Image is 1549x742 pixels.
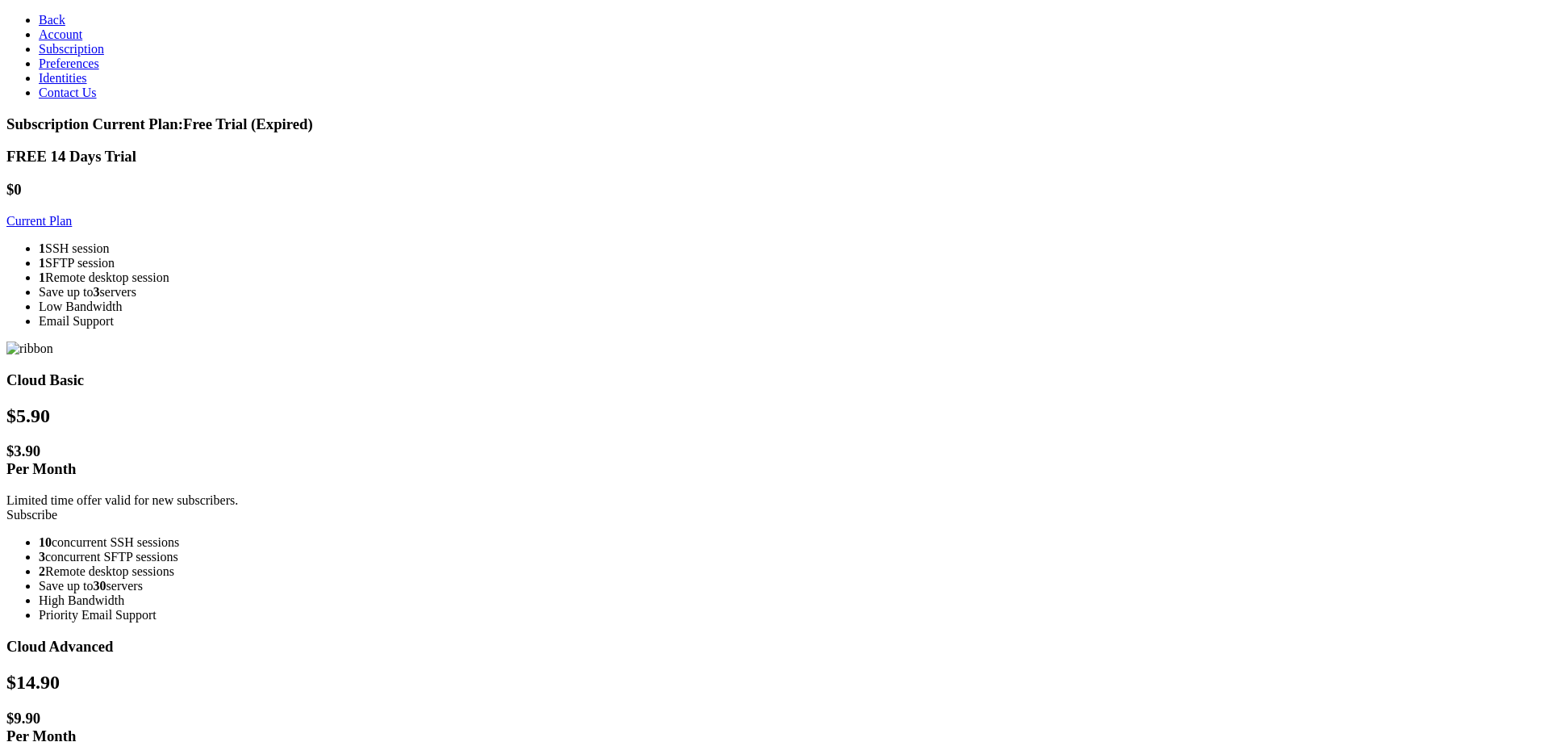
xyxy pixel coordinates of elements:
a: Current Plan [6,214,72,228]
strong: 3 [94,285,100,299]
a: Identities [39,71,87,85]
h1: $ 3.90 [6,442,1543,478]
span: Limited time offer valid for new subscribers. [6,493,238,507]
h3: Cloud Basic [6,371,1543,389]
li: Save up to servers [39,285,1543,300]
li: Email Support [39,314,1543,329]
a: Contact Us [39,86,97,99]
a: Account [39,27,82,41]
strong: 1 [39,270,45,284]
a: Back [39,13,65,27]
h3: Subscription [6,115,1543,133]
div: Per Month [6,460,1543,478]
a: Subscribe [6,508,57,522]
h3: Cloud Advanced [6,638,1543,656]
strong: 3 [39,550,45,564]
li: Low Bandwidth [39,300,1543,314]
h1: $0 [6,181,1543,199]
a: Subscription [39,42,104,56]
strong: 10 [39,535,52,549]
strong: 1 [39,256,45,270]
strong: 2 [39,564,45,578]
li: SSH session [39,241,1543,256]
span: Current Plan: Free Trial (Expired) [93,115,313,132]
img: ribbon [6,342,53,356]
h2: $ 14.90 [6,672,1543,694]
h3: FREE 14 Days Trial [6,148,1543,166]
strong: 30 [94,579,106,593]
h2: $ 5.90 [6,405,1543,427]
a: Preferences [39,57,99,70]
li: Remote desktop session [39,270,1543,285]
li: concurrent SFTP sessions [39,550,1543,564]
strong: 1 [39,241,45,255]
li: concurrent SSH sessions [39,535,1543,550]
li: SFTP session [39,256,1543,270]
li: High Bandwidth [39,593,1543,608]
li: Save up to servers [39,579,1543,593]
li: Remote desktop sessions [39,564,1543,579]
li: Priority Email Support [39,608,1543,623]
